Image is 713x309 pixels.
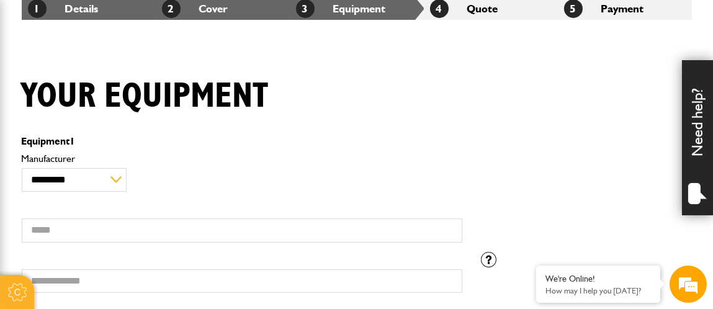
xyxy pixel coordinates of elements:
[545,274,651,284] div: We're Online!
[545,286,651,295] p: How may I help you today?
[70,135,76,147] span: 1
[22,154,462,164] label: Manufacturer
[682,60,713,215] div: Need help?
[162,2,228,15] a: 2Cover
[28,2,99,15] a: 1Details
[22,76,269,117] h1: Your equipment
[22,137,462,146] p: Equipment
